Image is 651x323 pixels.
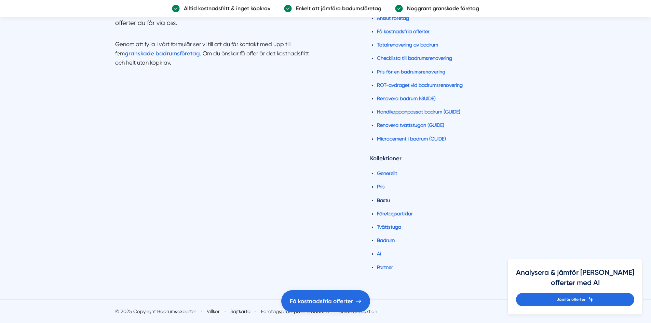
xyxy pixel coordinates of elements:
[377,238,395,243] a: Badrum
[370,154,536,165] h4: Kollektioner
[377,15,409,21] a: Anslut företag
[115,308,196,315] a: © 2025 Copyright Badrumsexperter
[377,211,413,216] a: Företagsartiklar
[377,224,401,230] a: Tvättstuga
[377,29,430,34] a: Få kostnadsfria offerter
[377,96,436,101] a: Renovera badrum (GUIDE)
[516,293,634,306] a: Jämför offerter
[292,4,381,13] p: Enkelt att jämföra badumsföretag
[516,267,634,293] h4: Analysera & jämför [PERSON_NAME] offerter med AI
[261,308,329,315] a: Företagsprofil på Alla Badrum
[377,55,452,61] a: Checklista till badrumsrenovering
[377,122,444,128] a: Renovera tvättstugan (GUIDE)
[207,308,220,315] a: Villkor
[230,308,250,315] a: Sajtkarta
[125,50,200,57] a: granskade badrumsföretag
[377,69,445,75] a: Pris för en badrumsrenovering
[180,4,270,13] p: Alltid kostnadsfritt & inget köpkrav
[377,42,438,48] a: Totalrenovering av badrum
[377,82,463,88] a: ROT-avdraget vid badrumsrenovering
[115,31,312,68] p: Genom att fylla i vårt formulär ser vi till att du får kontakt med upp till fem . Om du önskar få...
[224,305,226,318] span: ·
[377,136,446,142] a: Microcement i badrum (GUIDE)
[281,290,370,312] a: Få kostnadsfria offerter
[557,296,585,303] span: Jämför offerter
[377,171,397,176] a: Generellt
[290,297,353,306] span: Få kostnadsfria offerter
[377,109,460,115] a: Handikappanpassat badrum (GUIDE)
[377,198,390,203] a: Bastu
[403,4,479,13] p: Noggrant granskade företag
[255,305,257,318] span: ·
[200,305,203,318] span: ·
[377,184,385,189] a: Pris
[377,265,393,270] a: Partner
[377,251,381,256] a: Ai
